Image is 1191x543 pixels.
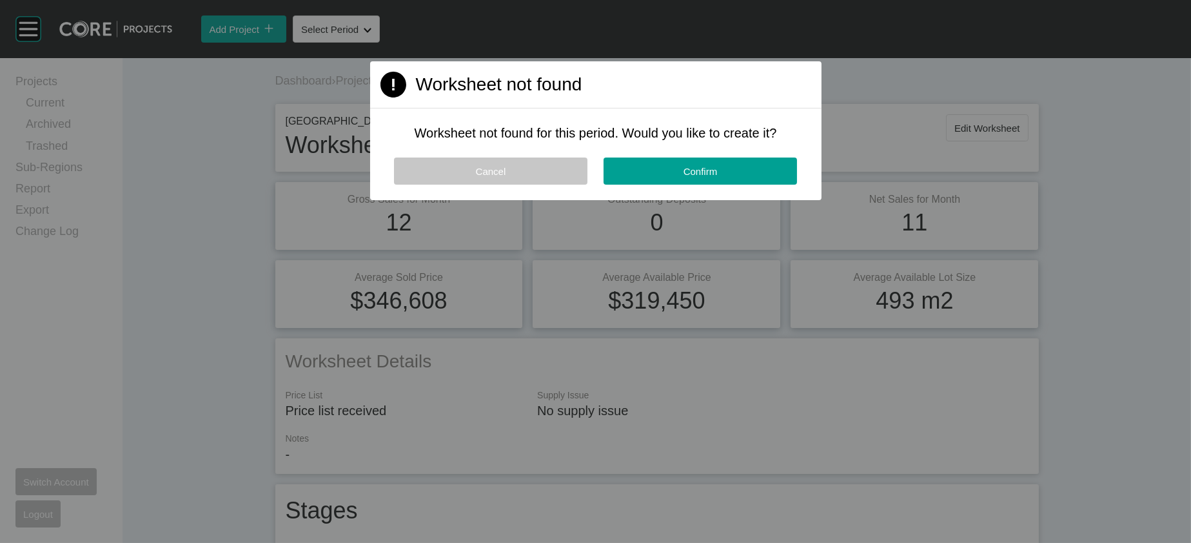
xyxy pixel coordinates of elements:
[416,72,582,97] h2: Worksheet not found
[684,166,718,177] span: Confirm
[401,124,791,142] p: Worksheet not found for this period. Would you like to create it?
[476,166,506,177] span: Cancel
[394,158,587,185] button: Cancel
[604,158,797,185] button: Confirm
